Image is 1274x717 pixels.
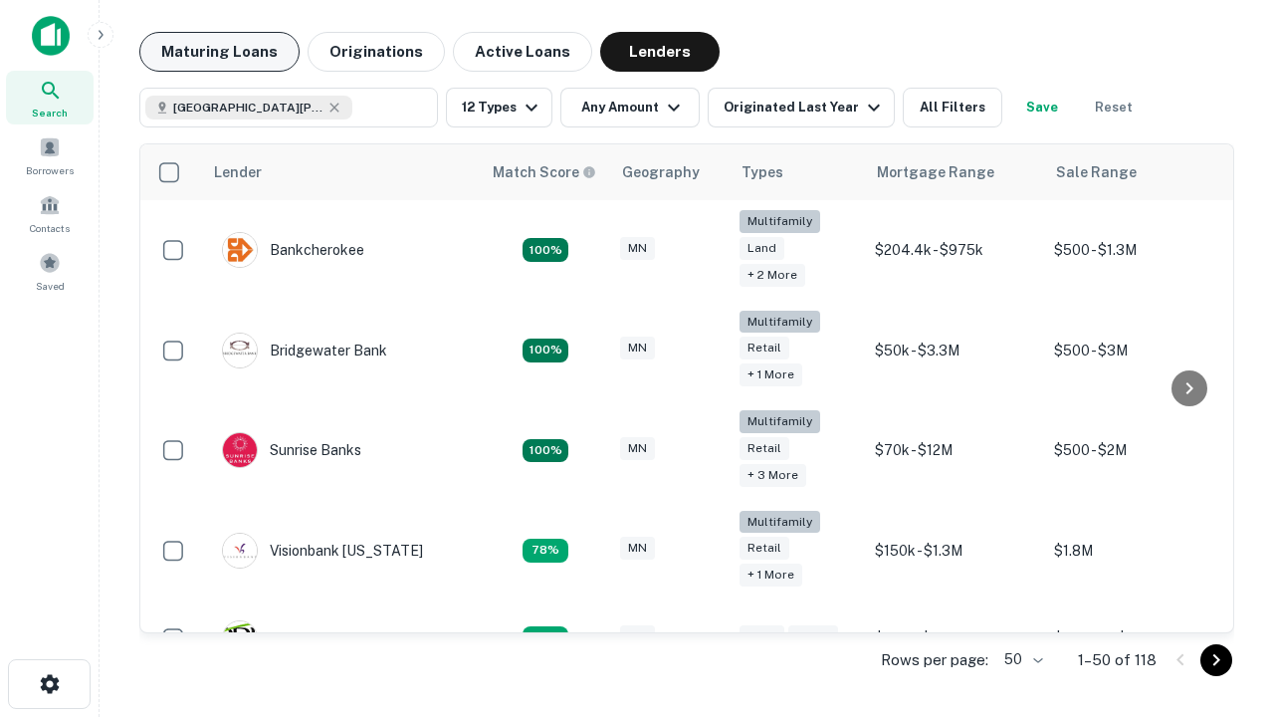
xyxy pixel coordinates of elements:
div: Multifamily [740,311,820,334]
span: [GEOGRAPHIC_DATA][PERSON_NAME], [GEOGRAPHIC_DATA], [GEOGRAPHIC_DATA] [173,99,322,117]
button: 12 Types [446,88,552,127]
div: Matching Properties: 22, hasApolloMatch: undefined [523,339,568,362]
img: picture [223,621,257,655]
span: Contacts [30,220,70,236]
button: All Filters [903,88,1002,127]
div: + 1 more [740,363,802,386]
td: $50k - $3.3M [865,301,1044,401]
td: $3.1M - $16.1M [865,600,1044,676]
div: Multifamily [740,210,820,233]
td: $500 - $2M [1044,400,1223,501]
button: Originations [308,32,445,72]
div: Retail [788,625,838,648]
div: Matching Properties: 19, hasApolloMatch: undefined [523,238,568,262]
div: Matching Properties: 13, hasApolloMatch: undefined [523,539,568,563]
div: + 3 more [740,464,806,487]
a: Search [6,71,94,124]
div: [GEOGRAPHIC_DATA] [222,620,417,656]
span: Saved [36,278,65,294]
div: Land [740,625,784,648]
div: Retail [740,537,789,560]
div: Matching Properties: 30, hasApolloMatch: undefined [523,439,568,463]
div: MN [620,537,655,560]
td: $70k - $12M [865,400,1044,501]
p: 1–50 of 118 [1078,648,1157,672]
img: picture [223,233,257,267]
div: Originated Last Year [724,96,886,119]
div: Land [740,237,784,260]
button: Any Amount [560,88,700,127]
img: picture [223,433,257,467]
div: Matching Properties: 10, hasApolloMatch: undefined [523,626,568,650]
div: MN [620,437,655,460]
div: Multifamily [740,410,820,433]
p: Rows per page: [881,648,988,672]
button: Go to next page [1200,644,1232,676]
div: Mortgage Range [877,160,994,184]
div: 50 [996,645,1046,674]
img: capitalize-icon.png [32,16,70,56]
div: Geography [622,160,700,184]
div: + 1 more [740,564,802,587]
div: Types [742,160,783,184]
div: MN [620,625,655,648]
div: + 2 more [740,264,805,287]
div: MN [620,237,655,260]
th: Types [730,144,865,200]
th: Lender [202,144,481,200]
a: Borrowers [6,128,94,182]
th: Capitalize uses an advanced AI algorithm to match your search with the best lender. The match sco... [481,144,610,200]
div: Sale Range [1056,160,1137,184]
div: Bridgewater Bank [222,333,387,368]
td: $394.7k - $3.6M [1044,600,1223,676]
div: MN [620,337,655,359]
td: $1.8M [1044,501,1223,601]
div: Retail [740,337,789,359]
td: $150k - $1.3M [865,501,1044,601]
div: Sunrise Banks [222,432,361,468]
th: Mortgage Range [865,144,1044,200]
button: Lenders [600,32,720,72]
td: $500 - $1.3M [1044,200,1223,301]
h6: Match Score [493,161,592,183]
button: Originated Last Year [708,88,895,127]
div: Capitalize uses an advanced AI algorithm to match your search with the best lender. The match sco... [493,161,596,183]
img: picture [223,334,257,367]
img: picture [223,534,257,568]
div: Bankcherokee [222,232,364,268]
button: Active Loans [453,32,592,72]
button: Maturing Loans [139,32,300,72]
div: Lender [214,160,262,184]
th: Sale Range [1044,144,1223,200]
span: Search [32,105,68,120]
td: $500 - $3M [1044,301,1223,401]
span: Borrowers [26,162,74,178]
a: Saved [6,244,94,298]
div: Retail [740,437,789,460]
div: Visionbank [US_STATE] [222,533,423,569]
a: Contacts [6,186,94,240]
iframe: Chat Widget [1174,558,1274,653]
button: Reset [1082,88,1146,127]
button: Save your search to get updates of matches that match your search criteria. [1010,88,1074,127]
td: $204.4k - $975k [865,200,1044,301]
div: Multifamily [740,511,820,534]
th: Geography [610,144,730,200]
